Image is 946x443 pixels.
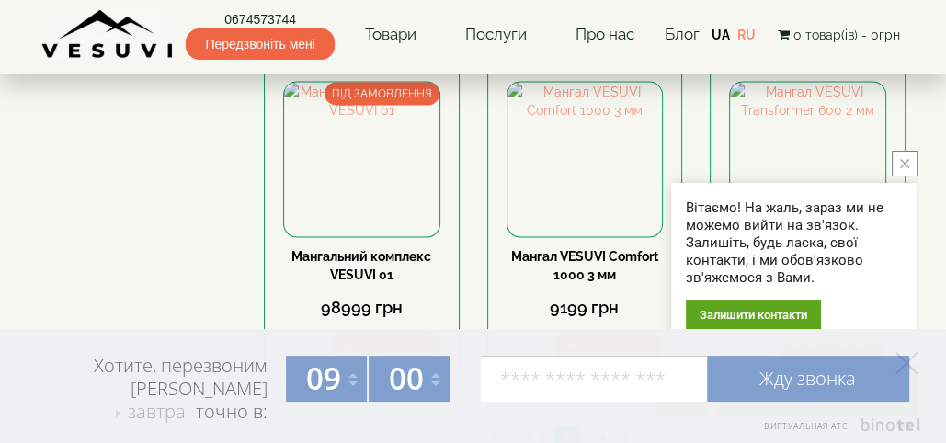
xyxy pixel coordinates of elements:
span: 0 товар(ів) - 0грн [792,28,899,42]
a: RU [737,28,756,42]
span: ПІД ЗАМОВЛЕННЯ [325,83,439,106]
button: close button [892,151,918,176]
img: Мангал VESUVI Transformer 600 2 мм [730,83,885,238]
span: Передзвоніть мені [186,28,334,60]
div: Хотите, перезвоним [PERSON_NAME] точно в: [23,354,268,426]
a: Блог [665,25,700,43]
img: Мангал VESUVI Comfort 1000 3 мм [507,83,663,238]
a: Мангальний комплекс VESUVI 01 [291,249,431,282]
a: Про нас [557,14,653,56]
img: Завод VESUVI [41,9,175,60]
div: Вітаємо! На жаль, зараз ми не можемо вийти на зв'язок. Залишіть, будь ласка, свої контакти, і ми ... [686,199,902,287]
a: 0674573744 [186,10,334,28]
div: Залишити контакти [686,300,821,330]
span: 09 [306,358,341,399]
img: Мангальний комплекс VESUVI 01 [284,83,439,238]
a: Жду звонка [707,356,909,402]
a: UA [712,28,730,42]
a: Мангал VESUVI Comfort 1000 3 мм [511,249,658,282]
div: 9199 грн [507,296,664,320]
span: 00 [389,358,424,399]
a: Послуги [447,14,545,56]
div: 98999 грн [283,296,440,320]
button: 0 товар(ів) - 0грн [771,25,905,45]
a: Товари [347,14,435,56]
span: завтра [128,399,186,424]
